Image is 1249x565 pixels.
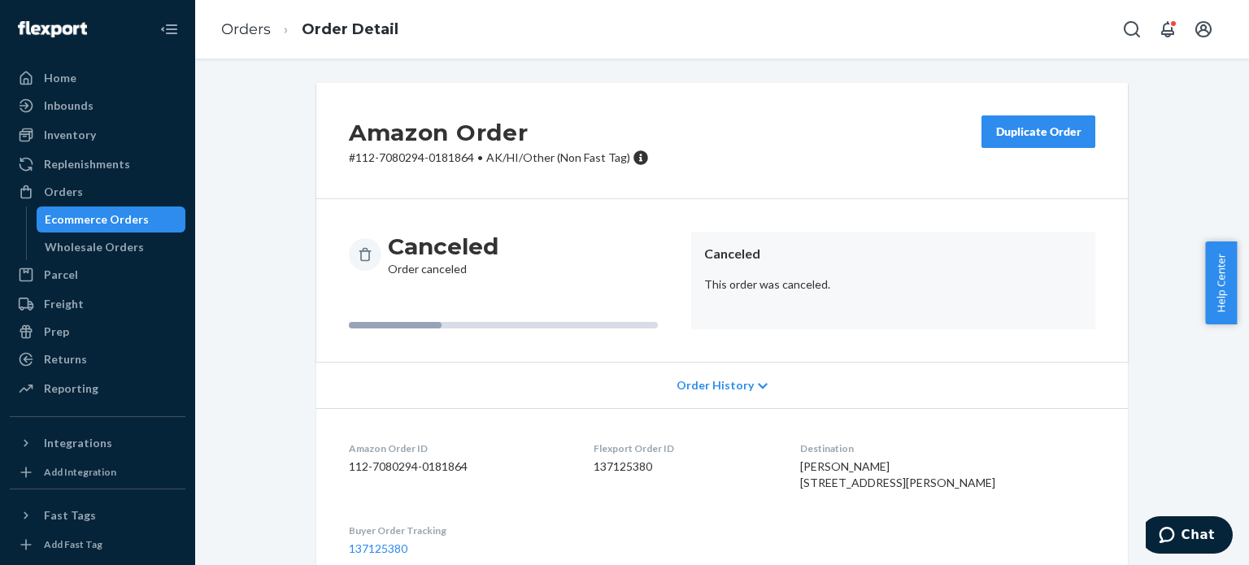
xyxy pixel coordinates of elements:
[37,206,186,233] a: Ecommerce Orders
[10,93,185,119] a: Inbounds
[1151,13,1184,46] button: Open notifications
[1187,13,1220,46] button: Open account menu
[44,156,130,172] div: Replenishments
[10,122,185,148] a: Inventory
[349,441,568,455] dt: Amazon Order ID
[995,124,1081,140] div: Duplicate Order
[800,441,1095,455] dt: Destination
[44,537,102,551] div: Add Fast Tag
[1205,241,1237,324] button: Help Center
[388,232,498,261] h3: Canceled
[677,377,754,393] span: Order History
[10,430,185,456] button: Integrations
[44,98,94,114] div: Inbounds
[37,234,186,260] a: Wholesale Orders
[704,245,1082,263] header: Canceled
[44,380,98,397] div: Reporting
[44,70,76,86] div: Home
[704,276,1082,293] p: This order was canceled.
[44,127,96,143] div: Inventory
[1146,516,1233,557] iframe: Opens a widget where you can chat to one of our agents
[10,463,185,482] a: Add Integration
[594,459,774,475] dd: 137125380
[44,435,112,451] div: Integrations
[1116,13,1148,46] button: Open Search Box
[10,502,185,528] button: Fast Tags
[153,13,185,46] button: Close Navigation
[486,150,630,164] span: AK/HI/Other (Non Fast Tag)
[388,232,498,277] div: Order canceled
[208,6,411,54] ol: breadcrumbs
[10,65,185,91] a: Home
[44,184,83,200] div: Orders
[349,459,568,475] dd: 112-7080294-0181864
[10,151,185,177] a: Replenishments
[349,541,407,555] a: 137125380
[349,150,649,166] p: # 112-7080294-0181864
[44,351,87,367] div: Returns
[44,267,78,283] div: Parcel
[10,262,185,288] a: Parcel
[45,239,144,255] div: Wholesale Orders
[44,296,84,312] div: Freight
[18,21,87,37] img: Flexport logo
[45,211,149,228] div: Ecommerce Orders
[44,465,116,479] div: Add Integration
[981,115,1095,148] button: Duplicate Order
[349,524,568,537] dt: Buyer Order Tracking
[44,507,96,524] div: Fast Tags
[594,441,774,455] dt: Flexport Order ID
[800,459,995,489] span: [PERSON_NAME] [STREET_ADDRESS][PERSON_NAME]
[302,20,398,38] a: Order Detail
[10,535,185,554] a: Add Fast Tag
[10,376,185,402] a: Reporting
[10,291,185,317] a: Freight
[221,20,271,38] a: Orders
[10,346,185,372] a: Returns
[44,324,69,340] div: Prep
[477,150,483,164] span: •
[349,115,649,150] h2: Amazon Order
[10,319,185,345] a: Prep
[10,179,185,205] a: Orders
